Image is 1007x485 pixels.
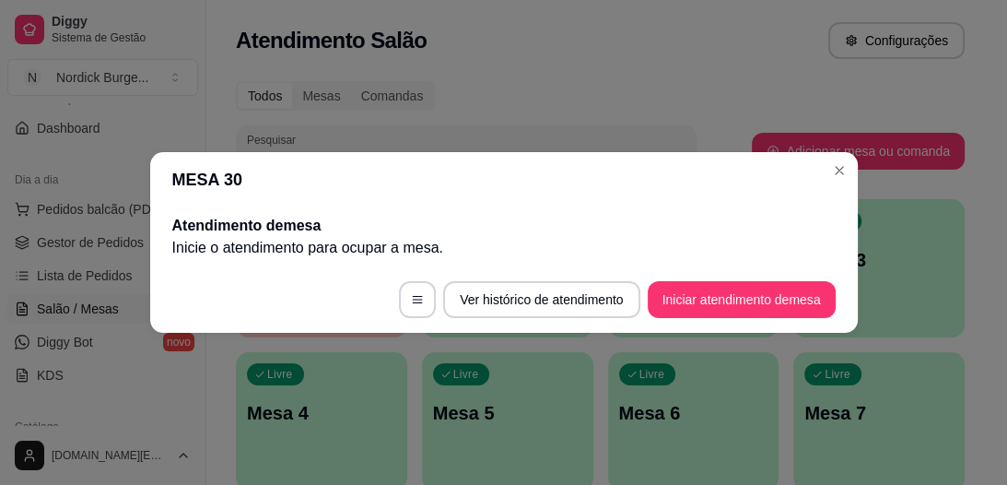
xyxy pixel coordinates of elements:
[825,156,854,185] button: Close
[150,152,858,207] header: MESA 30
[172,237,836,259] p: Inicie o atendimento para ocupar a mesa .
[443,281,639,318] button: Ver histórico de atendimento
[648,281,836,318] button: Iniciar atendimento demesa
[172,215,836,237] h2: Atendimento de mesa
